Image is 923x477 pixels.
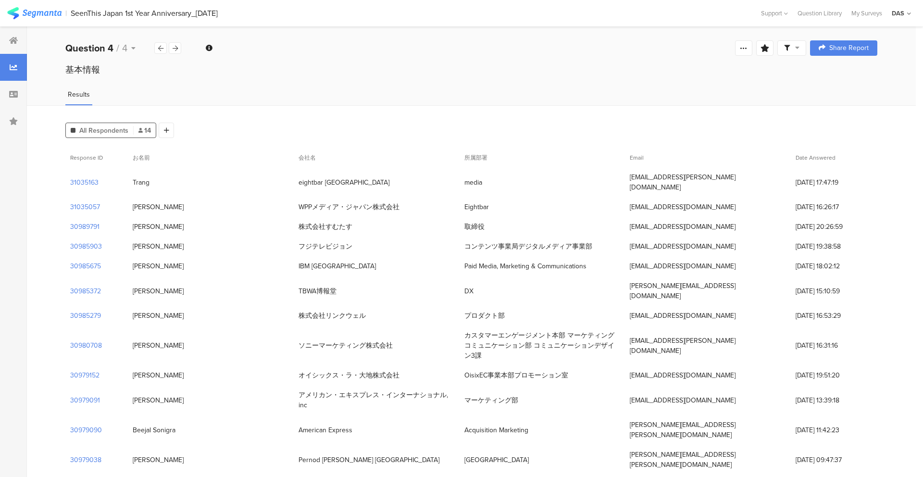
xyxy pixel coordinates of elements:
[70,286,101,296] section: 30985372
[299,177,389,188] div: eightbar [GEOGRAPHIC_DATA]
[630,395,736,405] div: [EMAIL_ADDRESS][DOMAIN_NAME]
[464,222,485,232] div: 取締役
[630,420,786,440] div: [PERSON_NAME][EMAIL_ADDRESS][PERSON_NAME][DOMAIN_NAME]
[70,261,101,271] section: 30985675
[793,9,847,18] a: Question Library
[70,222,100,232] section: 30989791
[796,455,873,465] span: [DATE] 09:47:37
[133,395,184,405] div: [PERSON_NAME]
[464,177,482,188] div: media
[464,311,505,321] div: プロダクト部
[70,311,101,321] section: 30985279
[796,202,873,212] span: [DATE] 16:26:17
[761,6,788,21] div: Support
[630,241,736,251] div: [EMAIL_ADDRESS][DOMAIN_NAME]
[299,390,455,410] div: アメリカン・エキスプレス・インターナショナル, inc
[133,241,184,251] div: [PERSON_NAME]
[133,455,184,465] div: [PERSON_NAME]
[299,222,352,232] div: 株式会社すむたす
[796,425,873,435] span: [DATE] 11:42:23
[138,126,151,136] span: 14
[133,177,150,188] div: Trang
[70,340,102,351] section: 30980708
[133,370,184,380] div: [PERSON_NAME]
[70,153,103,162] span: Response ID
[133,340,184,351] div: [PERSON_NAME]
[68,89,90,100] span: Results
[796,370,873,380] span: [DATE] 19:51:20
[464,286,474,296] div: DX
[299,261,376,271] div: IBM [GEOGRAPHIC_DATA]
[464,202,489,212] div: Eightbar
[299,370,399,380] div: オイシックス・ラ・大地株式会社
[796,340,873,351] span: [DATE] 16:31:16
[133,311,184,321] div: [PERSON_NAME]
[133,222,184,232] div: [PERSON_NAME]
[630,450,786,470] div: [PERSON_NAME][EMAIL_ADDRESS][PERSON_NAME][DOMAIN_NAME]
[299,286,337,296] div: TBWA博報堂
[464,153,487,162] span: 所属部署
[630,336,786,356] div: [EMAIL_ADDRESS][PERSON_NAME][DOMAIN_NAME]
[299,241,352,251] div: フジテレビジョン
[630,281,786,301] div: [PERSON_NAME][EMAIL_ADDRESS][DOMAIN_NAME]
[796,153,836,162] span: Date Answered
[829,45,869,51] span: Share Report
[464,241,592,251] div: コンテンツ事業局デジタルメディア事業部
[464,261,586,271] div: Paid Media, Marketing & Communications
[70,425,102,435] section: 30979090
[630,261,736,271] div: [EMAIL_ADDRESS][DOMAIN_NAME]
[65,41,113,55] b: Question 4
[796,177,873,188] span: [DATE] 17:47:19
[133,286,184,296] div: [PERSON_NAME]
[299,340,393,351] div: ソニーマーケティング株式会社
[7,7,62,19] img: segmanta logo
[464,330,621,361] div: カスタマーエンゲージメント本部 マーケティングコミュニケーション部 コミュニケーションデザイン3課
[464,455,529,465] div: [GEOGRAPHIC_DATA]
[116,41,119,55] span: /
[630,370,736,380] div: [EMAIL_ADDRESS][DOMAIN_NAME]
[65,8,67,19] div: |
[630,311,736,321] div: [EMAIL_ADDRESS][DOMAIN_NAME]
[464,370,568,380] div: OisixEC事業本部プロモーション室
[133,153,150,162] span: お名前
[70,177,99,188] section: 31035163
[796,261,873,271] span: [DATE] 18:02:12
[464,395,518,405] div: マーケティング部
[299,153,316,162] span: 会社名
[133,261,184,271] div: [PERSON_NAME]
[70,370,100,380] section: 30979152
[70,241,102,251] section: 30985903
[70,202,100,212] section: 31035057
[299,202,399,212] div: WPPメディア・ジャパン株式会社
[796,286,873,296] span: [DATE] 15:10:59
[796,241,873,251] span: [DATE] 19:38:58
[71,9,218,18] div: SeenThis Japan 1st Year Anniversary_[DATE]
[796,222,873,232] span: [DATE] 20:26:59
[133,425,175,435] div: Beejal Sonigra
[796,395,873,405] span: [DATE] 13:39:18
[630,153,644,162] span: Email
[464,425,528,435] div: Acquisition Marketing
[65,63,877,76] div: 基本情報
[122,41,127,55] span: 4
[847,9,887,18] a: My Surveys
[70,455,101,465] section: 30979038
[630,172,786,192] div: [EMAIL_ADDRESS][PERSON_NAME][DOMAIN_NAME]
[892,9,904,18] div: DAS
[796,311,873,321] span: [DATE] 16:53:29
[133,202,184,212] div: [PERSON_NAME]
[299,455,439,465] div: Pernod [PERSON_NAME] [GEOGRAPHIC_DATA]
[299,311,366,321] div: 株式会社リンクウェル
[299,425,352,435] div: American Express
[630,222,736,232] div: [EMAIL_ADDRESS][DOMAIN_NAME]
[79,126,128,136] span: All Respondents
[70,395,100,405] section: 30979091
[630,202,736,212] div: [EMAIL_ADDRESS][DOMAIN_NAME]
